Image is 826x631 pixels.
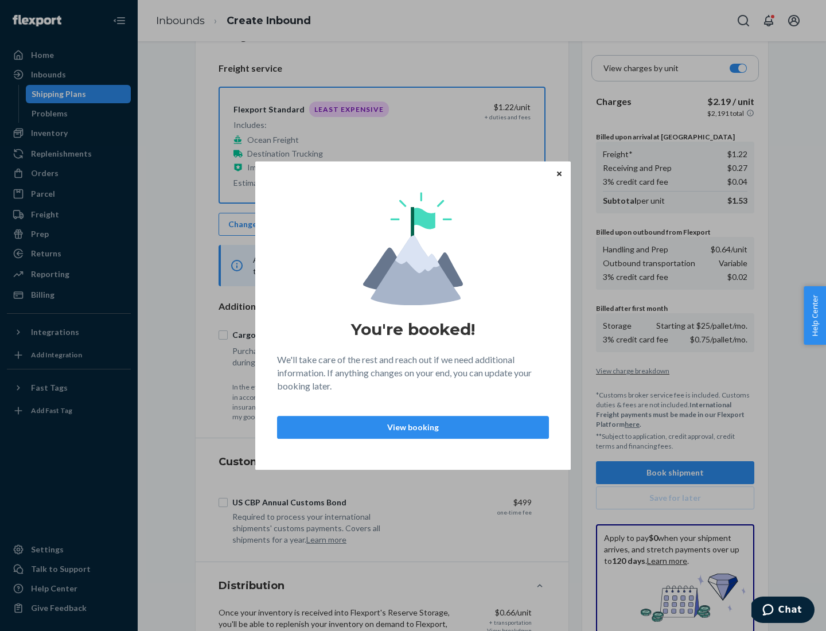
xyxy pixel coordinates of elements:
p: We'll take care of the rest and reach out if we need additional information. If anything changes ... [277,353,549,393]
p: View booking [287,422,539,433]
span: Chat [27,8,50,18]
h1: You're booked! [351,319,475,340]
button: View booking [277,416,549,439]
img: svg+xml,%3Csvg%20viewBox%3D%220%200%20174%20197%22%20fill%3D%22none%22%20xmlns%3D%22http%3A%2F%2F... [363,192,463,305]
button: Close [554,167,565,180]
